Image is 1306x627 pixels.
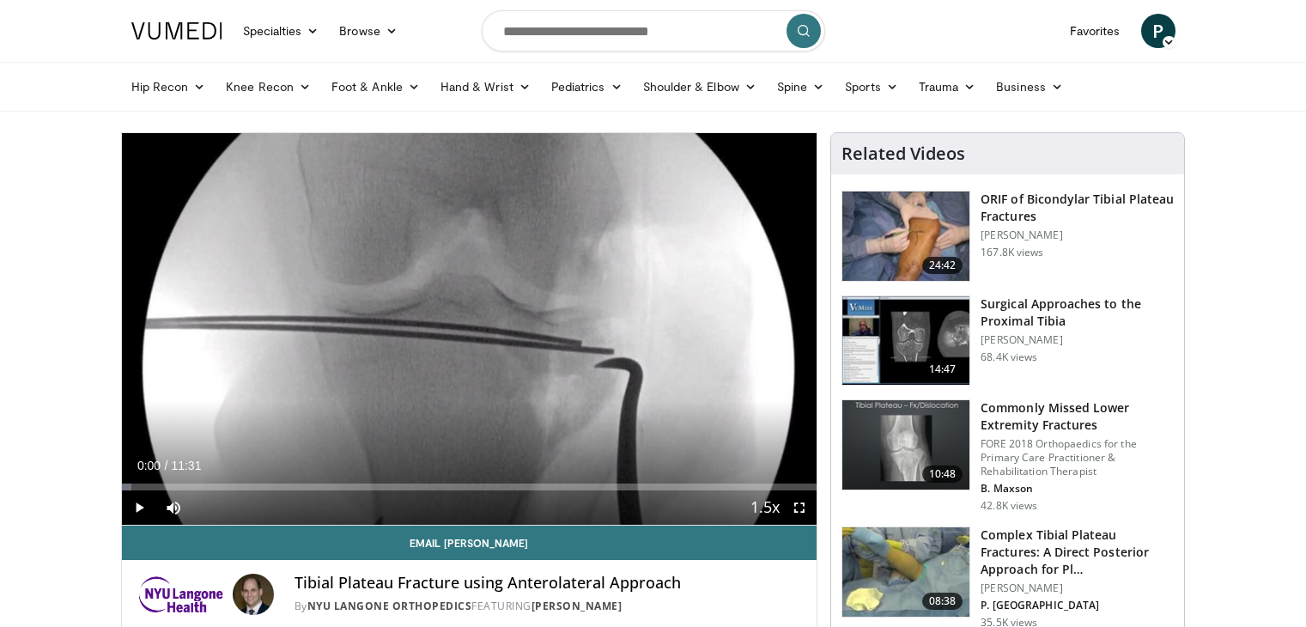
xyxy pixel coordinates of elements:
[922,466,963,483] span: 10:48
[122,490,156,525] button: Play
[122,526,817,560] a: Email [PERSON_NAME]
[922,593,963,610] span: 08:38
[981,350,1037,364] p: 68.4K views
[981,399,1174,434] h3: Commonly Missed Lower Extremity Fractures
[922,257,963,274] span: 24:42
[842,296,969,386] img: DA_UIUPltOAJ8wcH4xMDoxOjB1O8AjAz.150x105_q85_crop-smart_upscale.jpg
[842,400,969,490] img: 4aa379b6-386c-4fb5-93ee-de5617843a87.150x105_q85_crop-smart_upscale.jpg
[841,191,1174,282] a: 24:42 ORIF of Bicondylar Tibial Plateau Fractures [PERSON_NAME] 167.8K views
[1141,14,1175,48] a: P
[1060,14,1131,48] a: Favorites
[321,70,430,104] a: Foot & Ankle
[295,599,803,614] div: By FEATURING
[482,10,825,52] input: Search topics, interventions
[841,295,1174,387] a: 14:47 Surgical Approaches to the Proximal Tibia [PERSON_NAME] 68.4K views
[842,527,969,617] img: a3c47f0e-2ae2-4b3a-bf8e-14343b886af9.150x105_q85_crop-smart_upscale.jpg
[136,574,226,615] img: NYU Langone Orthopedics
[981,246,1043,259] p: 167.8K views
[541,70,633,104] a: Pediatrics
[981,499,1037,513] p: 42.8K views
[233,14,330,48] a: Specialties
[307,599,472,613] a: NYU Langone Orthopedics
[986,70,1073,104] a: Business
[156,490,191,525] button: Mute
[981,295,1174,330] h3: Surgical Approaches to the Proximal Tibia
[981,228,1174,242] p: [PERSON_NAME]
[841,399,1174,513] a: 10:48 Commonly Missed Lower Extremity Fractures FORE 2018 Orthopaedics for the Primary Care Pract...
[137,459,161,472] span: 0:00
[295,574,803,593] h4: Tibial Plateau Fracture using Anterolateral Approach
[430,70,541,104] a: Hand & Wrist
[981,333,1174,347] p: [PERSON_NAME]
[121,70,216,104] a: Hip Recon
[329,14,408,48] a: Browse
[981,599,1174,612] p: P. [GEOGRAPHIC_DATA]
[233,574,274,615] img: Avatar
[633,70,767,104] a: Shoulder & Elbow
[767,70,835,104] a: Spine
[842,192,969,281] img: Levy_Tib_Plat_100000366_3.jpg.150x105_q85_crop-smart_upscale.jpg
[532,599,623,613] a: [PERSON_NAME]
[748,490,782,525] button: Playback Rate
[165,459,168,472] span: /
[922,361,963,378] span: 14:47
[835,70,908,104] a: Sports
[981,581,1174,595] p: [PERSON_NAME]
[841,143,965,164] h4: Related Videos
[216,70,321,104] a: Knee Recon
[782,490,817,525] button: Fullscreen
[981,527,1174,578] h3: Complex Tibial Plateau Fractures: A Direct Posterior Approach for Pl…
[981,482,1174,496] p: B. Maxson
[981,191,1174,225] h3: ORIF of Bicondylar Tibial Plateau Fractures
[122,484,817,490] div: Progress Bar
[122,133,817,526] video-js: Video Player
[171,459,201,472] span: 11:31
[908,70,987,104] a: Trauma
[981,437,1174,478] p: FORE 2018 Orthopaedics for the Primary Care Practitioner & Rehabilitation Therapist
[131,22,222,40] img: VuMedi Logo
